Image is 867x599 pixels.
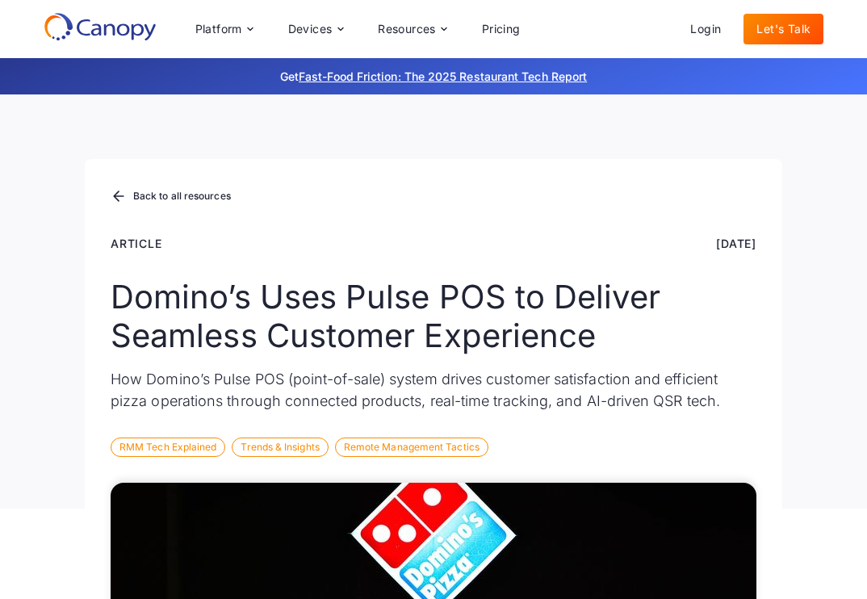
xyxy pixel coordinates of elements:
[133,191,231,201] div: Back to all resources
[299,69,587,83] a: Fast-Food Friction: The 2025 Restaurant Tech Report
[111,368,756,412] p: How Domino’s Pulse POS (point-of-sale) system drives customer satisfaction and efficient pizza op...
[111,186,231,207] a: Back to all resources
[743,14,823,44] a: Let's Talk
[335,438,488,457] div: Remote Management Tactics
[677,14,734,44] a: Login
[288,23,333,35] div: Devices
[38,68,829,85] p: Get
[232,438,328,457] div: Trends & Insights
[378,23,436,35] div: Resources
[111,278,756,355] h1: Domino’s Uses Pulse POS to Deliver Seamless Customer Experience
[111,235,162,252] div: Article
[111,438,225,457] div: RMM Tech Explained
[195,23,242,35] div: Platform
[469,14,534,44] a: Pricing
[716,235,756,252] div: [DATE]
